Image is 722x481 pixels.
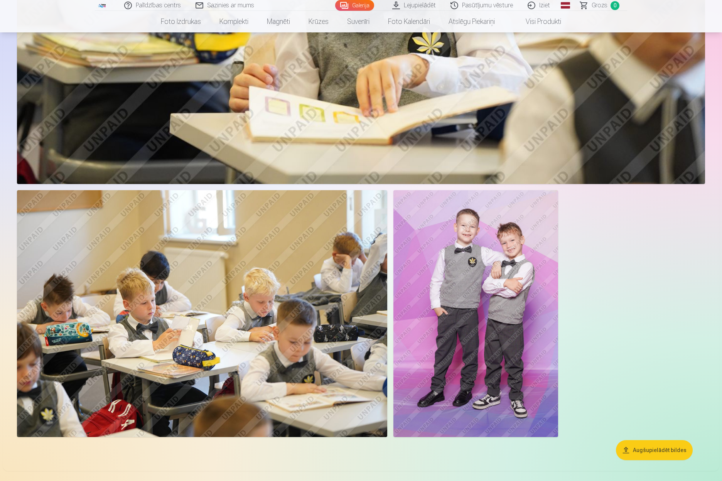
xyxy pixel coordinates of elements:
img: /fa1 [98,3,106,8]
a: Foto izdrukas [152,11,210,32]
a: Krūzes [299,11,338,32]
a: Visi produkti [504,11,570,32]
a: Atslēgu piekariņi [439,11,504,32]
a: Suvenīri [338,11,379,32]
a: Komplekti [210,11,258,32]
a: Foto kalendāri [379,11,439,32]
span: Grozs [592,1,607,10]
button: Augšupielādēt bildes [616,440,693,460]
span: 0 [611,1,619,10]
a: Magnēti [258,11,299,32]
